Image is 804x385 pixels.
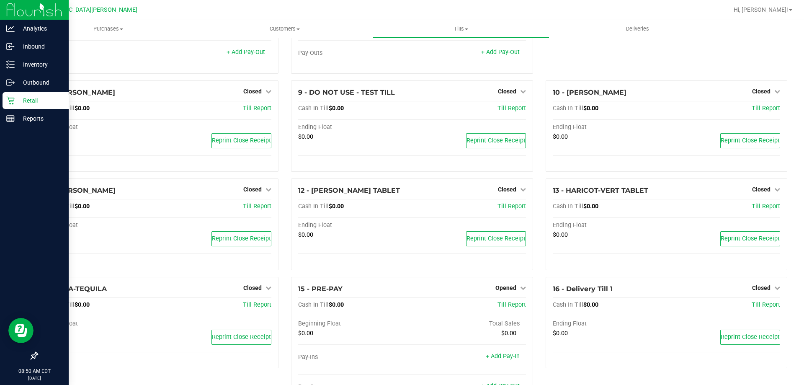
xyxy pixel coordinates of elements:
[481,49,520,56] a: + Add Pay-Out
[553,88,626,96] span: 10 - [PERSON_NAME]
[227,49,265,56] a: + Add Pay-Out
[329,301,344,308] span: $0.00
[6,60,15,69] inline-svg: Inventory
[243,203,271,210] span: Till Report
[298,330,313,337] span: $0.00
[44,320,158,328] div: Ending Float
[4,367,65,375] p: 08:50 AM EDT
[466,133,526,148] button: Reprint Close Receipt
[298,320,412,328] div: Beginning Float
[298,203,329,210] span: Cash In Till
[721,333,780,341] span: Reprint Close Receipt
[329,105,344,112] span: $0.00
[44,124,158,131] div: Ending Float
[44,285,107,293] span: 14 - TILA-TEQUILA
[720,231,780,246] button: Reprint Close Receipt
[211,231,271,246] button: Reprint Close Receipt
[553,186,648,194] span: 13 - HARICOT-VERT TABLET
[752,301,780,308] a: Till Report
[298,133,313,140] span: $0.00
[211,330,271,345] button: Reprint Close Receipt
[44,222,158,229] div: Ending Float
[212,235,271,242] span: Reprint Close Receipt
[721,137,780,144] span: Reprint Close Receipt
[553,105,583,112] span: Cash In Till
[373,25,549,33] span: Tills
[6,78,15,87] inline-svg: Outbound
[298,354,412,361] div: Pay-Ins
[298,222,412,229] div: Ending Float
[497,301,526,308] span: Till Report
[752,105,780,112] a: Till Report
[298,285,343,293] span: 15 - PRE-PAY
[486,353,520,360] a: + Add Pay-In
[8,318,33,343] iframe: Resource center
[298,301,329,308] span: Cash In Till
[243,186,262,193] span: Closed
[466,137,526,144] span: Reprint Close Receipt
[497,105,526,112] a: Till Report
[75,301,90,308] span: $0.00
[298,88,395,96] span: 9 - DO NOT USE - TEST TILL
[298,105,329,112] span: Cash In Till
[553,124,667,131] div: Ending Float
[615,25,660,33] span: Deliveries
[4,375,65,381] p: [DATE]
[15,59,65,70] p: Inventory
[15,41,65,52] p: Inbound
[752,203,780,210] span: Till Report
[553,285,613,293] span: 16 - Delivery Till 1
[497,203,526,210] a: Till Report
[212,137,271,144] span: Reprint Close Receipt
[495,284,516,291] span: Opened
[412,320,526,328] div: Total Sales
[34,6,137,13] span: [GEOGRAPHIC_DATA][PERSON_NAME]
[298,231,313,238] span: $0.00
[298,49,412,57] div: Pay-Outs
[466,231,526,246] button: Reprint Close Receipt
[752,186,770,193] span: Closed
[553,133,568,140] span: $0.00
[553,222,667,229] div: Ending Float
[6,42,15,51] inline-svg: Inbound
[553,301,583,308] span: Cash In Till
[501,330,516,337] span: $0.00
[6,96,15,105] inline-svg: Retail
[20,25,196,33] span: Purchases
[553,330,568,337] span: $0.00
[6,114,15,123] inline-svg: Reports
[752,284,770,291] span: Closed
[549,20,726,38] a: Deliveries
[75,203,90,210] span: $0.00
[373,20,549,38] a: Tills
[243,105,271,112] span: Till Report
[6,24,15,33] inline-svg: Analytics
[15,23,65,34] p: Analytics
[553,203,583,210] span: Cash In Till
[466,235,526,242] span: Reprint Close Receipt
[243,301,271,308] a: Till Report
[44,88,115,96] span: 8 - [PERSON_NAME]
[298,124,412,131] div: Ending Float
[243,88,262,95] span: Closed
[15,78,65,88] p: Outbound
[583,203,598,210] span: $0.00
[498,186,516,193] span: Closed
[15,114,65,124] p: Reports
[720,330,780,345] button: Reprint Close Receipt
[720,133,780,148] button: Reprint Close Receipt
[498,88,516,95] span: Closed
[197,25,372,33] span: Customers
[243,284,262,291] span: Closed
[583,301,598,308] span: $0.00
[212,333,271,341] span: Reprint Close Receipt
[298,186,400,194] span: 12 - [PERSON_NAME] TABLET
[196,20,373,38] a: Customers
[211,133,271,148] button: Reprint Close Receipt
[553,231,568,238] span: $0.00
